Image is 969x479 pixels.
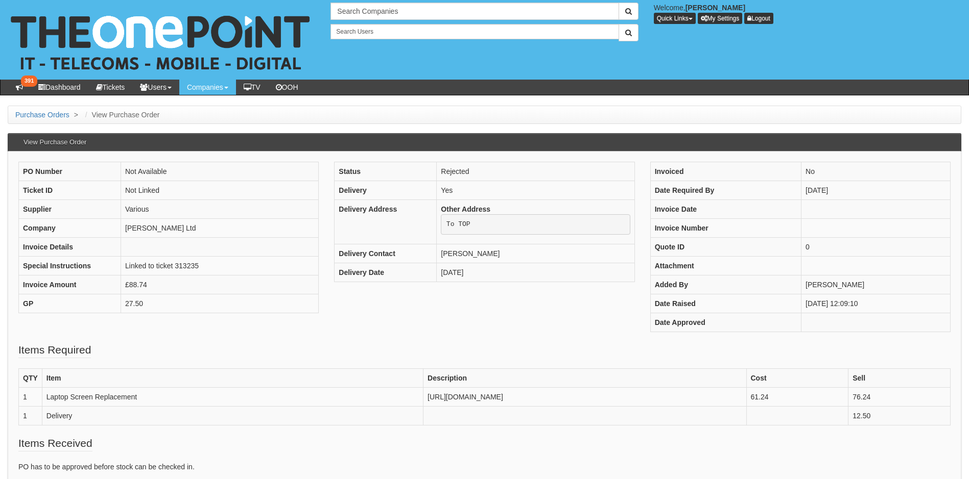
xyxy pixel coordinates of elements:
th: PO Number [19,162,121,181]
th: QTY [19,369,42,388]
a: Companies [179,80,236,95]
span: > [72,111,81,119]
td: £88.74 [121,275,319,294]
th: Delivery [335,181,437,200]
td: 0 [801,238,951,257]
button: Quick Links [654,13,696,24]
th: Attachment [650,257,801,275]
legend: Items Required [18,342,91,358]
a: Users [132,80,179,95]
th: Special Instructions [19,257,121,275]
b: Other Address [441,205,490,213]
th: Description [423,369,746,388]
td: [PERSON_NAME] [437,244,634,263]
td: [PERSON_NAME] Ltd [121,219,319,238]
th: Invoice Date [650,200,801,219]
th: Invoice Details [19,238,121,257]
a: TV [236,80,268,95]
td: Linked to ticket 313235 [121,257,319,275]
th: Delivery Date [335,263,437,282]
td: 27.50 [121,294,319,313]
p: PO has to be approved before stock can be checked in. [18,462,951,472]
th: Cost [746,369,848,388]
a: Tickets [88,80,133,95]
th: Date Raised [650,294,801,313]
span: 391 [21,75,37,87]
th: Date Required By [650,181,801,200]
td: Rejected [437,162,634,181]
th: GP [19,294,121,313]
th: Delivery Address [335,200,437,244]
h3: View Purchase Order [18,134,91,151]
pre: To TOP [441,214,630,235]
a: OOH [268,80,306,95]
th: Supplier [19,200,121,219]
th: Delivery Contact [335,244,437,263]
th: Date Approved [650,313,801,332]
a: Dashboard [31,80,88,95]
li: View Purchase Order [83,110,160,120]
td: Laptop Screen Replacement [42,388,423,407]
td: [DATE] [801,181,951,200]
td: [DATE] 12:09:10 [801,294,951,313]
td: Not Linked [121,181,319,200]
a: Logout [744,13,773,24]
a: Purchase Orders [15,111,69,119]
th: Ticket ID [19,181,121,200]
td: [DATE] [437,263,634,282]
th: Added By [650,275,801,294]
td: Various [121,200,319,219]
td: 76.24 [848,388,951,407]
th: Sell [848,369,951,388]
td: 12.50 [848,407,951,425]
th: Status [335,162,437,181]
th: Invoice Number [650,219,801,238]
td: 1 [19,388,42,407]
td: 1 [19,407,42,425]
a: My Settings [698,13,743,24]
legend: Items Received [18,436,92,451]
input: Search Users [330,24,619,39]
div: Welcome, [646,3,969,24]
th: Invoiced [650,162,801,181]
th: Quote ID [650,238,801,257]
th: Item [42,369,423,388]
td: 61.24 [746,388,848,407]
td: Yes [437,181,634,200]
td: No [801,162,951,181]
td: [URL][DOMAIN_NAME] [423,388,746,407]
b: [PERSON_NAME] [686,4,745,12]
td: Not Available [121,162,319,181]
td: [PERSON_NAME] [801,275,951,294]
th: Company [19,219,121,238]
td: Delivery [42,407,423,425]
input: Search Companies [330,3,619,20]
th: Invoice Amount [19,275,121,294]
